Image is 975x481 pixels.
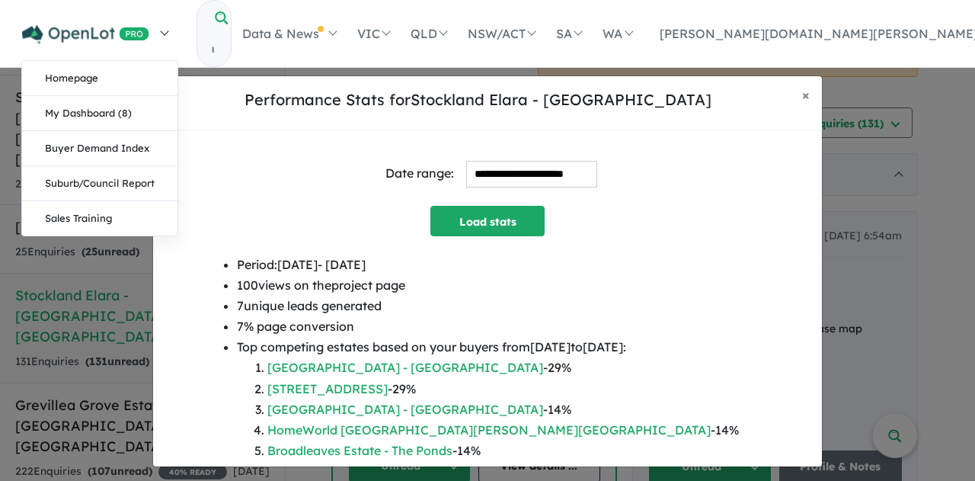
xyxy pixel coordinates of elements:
a: Sales Training [22,201,177,236]
li: - 14 % [267,420,739,441]
img: Openlot PRO Logo White [22,25,149,44]
span: × [802,86,810,104]
li: - 29 % [267,379,739,399]
li: 7 % page conversion [237,316,739,337]
a: [GEOGRAPHIC_DATA] - [GEOGRAPHIC_DATA] [267,402,543,417]
li: 7 unique leads generated [237,296,739,316]
a: [GEOGRAPHIC_DATA] - [GEOGRAPHIC_DATA] [267,360,543,375]
a: VIC [347,7,400,60]
a: SA [545,7,592,60]
a: My Dashboard (8) [22,96,177,131]
a: Buyer Demand Index [22,131,177,166]
a: QLD [400,7,457,60]
a: HomeWorld [GEOGRAPHIC_DATA][PERSON_NAME][GEOGRAPHIC_DATA] [267,422,711,438]
li: - 14 % [267,441,739,461]
li: Top competing estates based on your buyers from [DATE] to [DATE] : [237,337,739,461]
a: Broadleaves Estate - The Ponds [267,443,452,458]
li: 100 views on the project page [237,275,739,296]
li: - 29 % [267,358,739,378]
a: Homepage [22,61,177,96]
a: [STREET_ADDRESS] [267,381,388,396]
button: Load stats [430,206,545,236]
a: WA [592,7,642,60]
h5: Performance Stats for Stockland Elara - [GEOGRAPHIC_DATA] [165,88,790,111]
a: Suburb/Council Report [22,166,177,201]
div: Date range: [385,163,454,184]
li: - 14 % [267,399,739,420]
a: Data & News [232,7,347,60]
li: Period: [DATE] - [DATE] [237,255,739,275]
a: NSW/ACT [457,7,545,60]
input: Try estate name, suburb, builder or developer [197,34,228,66]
